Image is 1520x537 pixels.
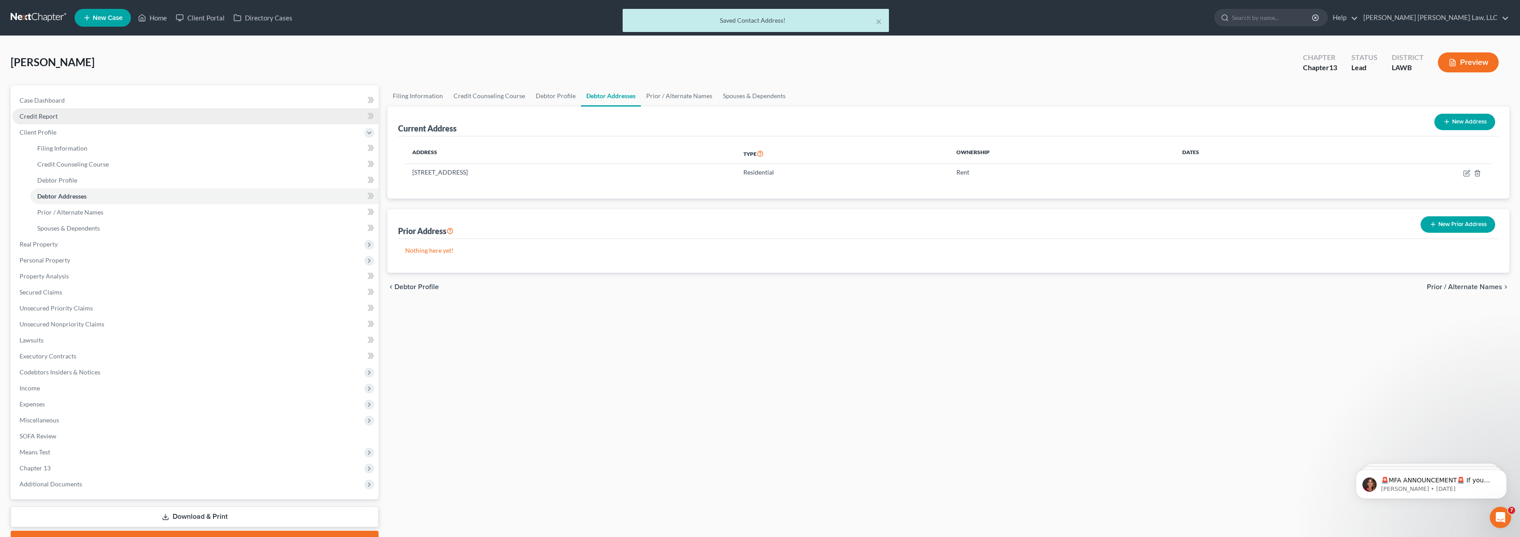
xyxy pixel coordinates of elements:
[398,226,454,236] div: Prior Address
[11,506,379,527] a: Download & Print
[530,85,581,107] a: Debtor Profile
[398,123,457,134] div: Current Address
[30,188,379,204] a: Debtor Addresses
[20,256,70,264] span: Personal Property
[1427,283,1509,290] button: Prior / Alternate Names chevron_right
[1303,52,1337,63] div: Chapter
[11,56,95,68] span: [PERSON_NAME]
[20,240,58,248] span: Real Property
[37,176,77,184] span: Debtor Profile
[1438,52,1499,72] button: Preview
[736,164,949,181] td: Residential
[949,164,1175,181] td: Rent
[12,108,379,124] a: Credit Report
[20,368,100,376] span: Codebtors Insiders & Notices
[12,92,379,108] a: Case Dashboard
[405,164,736,181] td: [STREET_ADDRESS]
[20,320,104,328] span: Unsecured Nonpriority Claims
[37,224,100,232] span: Spouses & Dependents
[581,85,641,107] a: Debtor Addresses
[1434,114,1495,130] button: New Address
[1329,63,1337,72] span: 13
[1427,283,1502,290] span: Prior / Alternate Names
[1508,507,1515,514] span: 7
[1392,52,1424,63] div: District
[1421,216,1495,233] button: New Prior Address
[1175,143,1323,164] th: Dates
[12,348,379,364] a: Executory Contracts
[405,246,1492,255] p: Nothing here yet!
[1490,507,1511,528] iframe: Intercom live chat
[20,96,65,104] span: Case Dashboard
[12,284,379,300] a: Secured Claims
[1351,63,1378,73] div: Lead
[37,160,109,168] span: Credit Counseling Course
[20,128,56,136] span: Client Profile
[30,172,379,188] a: Debtor Profile
[736,143,949,164] th: Type
[448,85,530,107] a: Credit Counseling Course
[20,352,76,360] span: Executory Contracts
[20,448,50,456] span: Means Test
[405,143,736,164] th: Address
[20,336,43,344] span: Lawsuits
[1502,283,1509,290] i: chevron_right
[12,332,379,348] a: Lawsuits
[12,428,379,444] a: SOFA Review
[20,288,62,296] span: Secured Claims
[387,85,448,107] a: Filing Information
[30,156,379,172] a: Credit Counseling Course
[12,316,379,332] a: Unsecured Nonpriority Claims
[395,283,439,290] span: Debtor Profile
[30,220,379,236] a: Spouses & Dependents
[12,300,379,316] a: Unsecured Priority Claims
[20,384,40,392] span: Income
[20,432,56,440] span: SOFA Review
[1351,52,1378,63] div: Status
[37,192,87,200] span: Debtor Addresses
[20,272,69,280] span: Property Analysis
[20,112,58,120] span: Credit Report
[20,464,51,472] span: Chapter 13
[20,480,82,488] span: Additional Documents
[641,85,718,107] a: Prior / Alternate Names
[1342,451,1520,513] iframe: Intercom notifications message
[30,204,379,220] a: Prior / Alternate Names
[20,304,93,312] span: Unsecured Priority Claims
[12,268,379,284] a: Property Analysis
[37,144,87,152] span: Filing Information
[949,143,1175,164] th: Ownership
[37,208,103,216] span: Prior / Alternate Names
[718,85,791,107] a: Spouses & Dependents
[1392,63,1424,73] div: LAWB
[630,16,882,25] div: Saved Contact Address!
[387,283,439,290] button: chevron_left Debtor Profile
[876,16,882,27] button: ×
[20,400,45,408] span: Expenses
[30,140,379,156] a: Filing Information
[1303,63,1337,73] div: Chapter
[387,283,395,290] i: chevron_left
[20,416,59,424] span: Miscellaneous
